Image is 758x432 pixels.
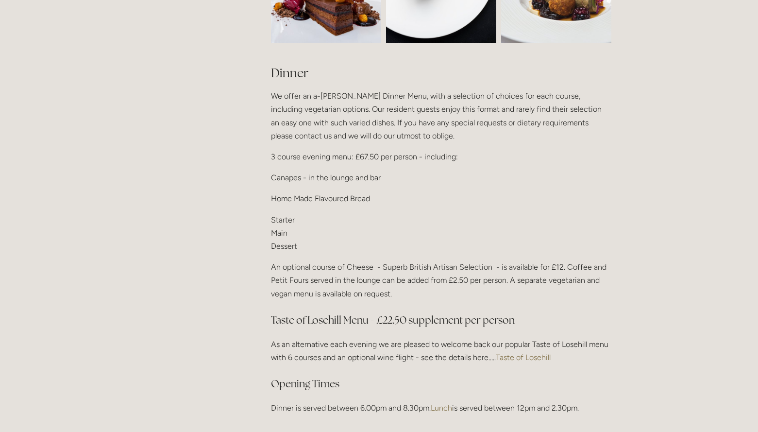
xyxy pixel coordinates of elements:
p: We offer an a-[PERSON_NAME] Dinner Menu, with a selection of choices for each course, including v... [271,89,611,142]
p: Dinner is served between 6.00pm and 8.30pm. is served between 12pm and 2.30pm. [271,401,611,415]
p: Starter Main Dessert [271,213,611,253]
a: Taste of Losehill [496,353,551,362]
p: An optional course of Cheese - Superb British Artisan Selection - is available for £12. Coffee an... [271,260,611,300]
h3: Taste of Losehill Menu - £22.50 supplement per person [271,311,611,330]
p: 3 course evening menu: £67.50 per person - including: [271,150,611,163]
p: As an alternative each evening we are pleased to welcome back our popular Taste of Losehill menu ... [271,338,611,364]
h2: Dinner [271,65,611,82]
p: Canapes - in the lounge and bar [271,171,611,184]
p: Home Made Flavoured Bread [271,192,611,205]
a: Lunch [431,403,452,413]
h3: Opening Times [271,374,611,394]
